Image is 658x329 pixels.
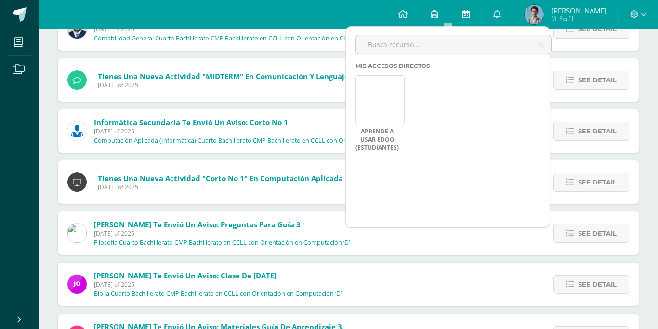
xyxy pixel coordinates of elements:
[94,220,301,229] span: [PERSON_NAME] te envió un aviso: Preguntas para guía 3
[67,121,87,141] img: 6ed6846fa57649245178fca9fc9a58dd.png
[578,122,617,140] span: See detail
[578,71,617,89] span: See detail
[94,290,342,298] p: Biblia Cuarto Bachillerato CMP Bachillerato en CCLL con Orientación en Computación ‘D’
[67,275,87,294] img: 6614adf7432e56e5c9e182f11abb21f1.png
[98,183,393,191] span: [DATE] of 2025
[578,276,617,293] span: See detail
[356,35,551,54] input: Busca recurso...
[355,128,399,152] a: Aprende a usar Edoo (Estudiantes)
[94,239,350,247] p: Filosofía Cuarto Bachillerato CMP Bachillerato en CCLL con Orientación en Computación ‘D’
[578,224,617,242] span: See detail
[94,127,428,135] span: [DATE] of 2025
[98,173,393,183] span: Tienes una nueva actividad "Corto No 1" En Computación Aplicada (Informática)
[551,14,606,23] span: Mi Perfil
[551,6,606,15] span: [PERSON_NAME]
[94,35,386,42] p: Contabilidad General Cuarto Bachillerato CMP Bachillerato en CCLL con Orientación en Computación ‘D’
[67,224,87,243] img: 6dfd641176813817be49ede9ad67d1c4.png
[98,81,382,89] span: [DATE] of 2025
[67,19,87,39] img: eaa624bfc361f5d4e8a554d75d1a3cf6.png
[578,20,617,38] span: See detail
[94,25,386,33] span: [DATE] of 2025
[94,229,350,237] span: [DATE] of 2025
[98,71,382,81] span: Tienes una nueva actividad "MIDTERM" En Comunicación y Lenguaje L3 Inglés
[94,137,428,145] p: Computación Aplicada (Informática) Cuarto Bachillerato CMP Bachillerato en CCLL con Orientación e...
[94,271,276,280] span: [PERSON_NAME] te envió un aviso: Clase de [DATE]
[94,118,288,127] span: Informática Secundaria te envió un aviso: Corto No 1
[355,62,430,69] span: Mis accesos directos
[525,5,544,24] img: 44a5dc3befe128f8c1d49001de6fe046.png
[578,173,617,191] span: See detail
[94,280,342,289] span: [DATE] of 2025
